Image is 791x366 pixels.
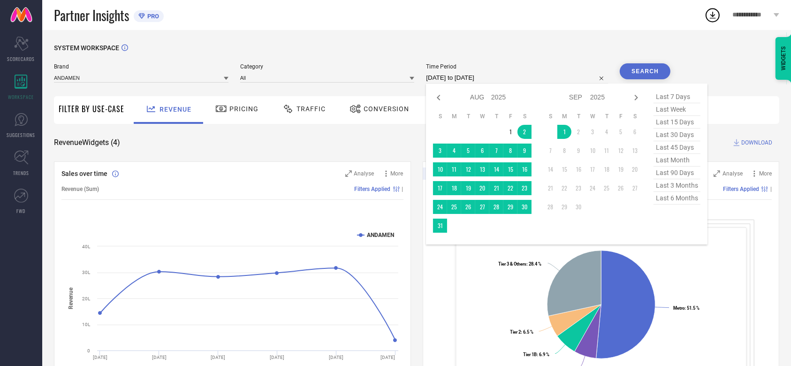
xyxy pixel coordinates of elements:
[489,200,503,214] td: Thu Aug 28 2025
[229,105,259,113] span: Pricing
[447,181,461,195] td: Mon Aug 18 2025
[586,144,600,158] td: Wed Sep 10 2025
[741,138,772,147] span: DOWNLOAD
[586,181,600,195] td: Wed Sep 24 2025
[503,144,517,158] td: Fri Aug 08 2025
[489,162,503,176] td: Thu Aug 14 2025
[614,125,628,139] td: Fri Sep 05 2025
[571,144,586,158] td: Tue Sep 09 2025
[614,162,628,176] td: Fri Sep 19 2025
[571,200,586,214] td: Tue Sep 30 2025
[391,170,403,177] span: More
[489,113,503,120] th: Thursday
[510,330,533,335] text: : 6.5 %
[543,200,557,214] td: Sun Sep 28 2025
[503,125,517,139] td: Fri Aug 01 2025
[654,129,700,141] span: last 30 days
[17,207,26,214] span: FWD
[475,200,489,214] td: Wed Aug 27 2025
[503,200,517,214] td: Fri Aug 29 2025
[543,162,557,176] td: Sun Sep 14 2025
[211,355,226,360] text: [DATE]
[8,93,34,100] span: WORKSPACE
[433,181,447,195] td: Sun Aug 17 2025
[61,170,107,177] span: Sales over time
[82,244,91,249] text: 40L
[628,162,642,176] td: Sat Sep 20 2025
[571,181,586,195] td: Tue Sep 23 2025
[517,162,532,176] td: Sat Aug 16 2025
[600,113,614,120] th: Thursday
[654,141,700,154] span: last 45 days
[433,113,447,120] th: Sunday
[423,168,457,182] div: Premium
[723,170,743,177] span: Analyse
[461,181,475,195] td: Tue Aug 19 2025
[654,116,700,129] span: last 15 days
[426,72,608,84] input: Select time period
[517,181,532,195] td: Sat Aug 23 2025
[557,181,571,195] td: Mon Sep 22 2025
[461,113,475,120] th: Tuesday
[433,92,444,103] div: Previous month
[475,162,489,176] td: Wed Aug 13 2025
[61,186,99,192] span: Revenue (Sum)
[600,125,614,139] td: Thu Sep 04 2025
[586,113,600,120] th: Wednesday
[447,162,461,176] td: Mon Aug 11 2025
[59,103,124,114] span: Filter By Use-Case
[654,192,700,205] span: last 6 months
[600,144,614,158] td: Thu Sep 11 2025
[510,330,521,335] tspan: Tier 2
[628,113,642,120] th: Saturday
[433,219,447,233] td: Sun Aug 31 2025
[240,63,415,70] span: Category
[8,55,35,62] span: SCORECARDS
[82,322,91,327] text: 10L
[433,144,447,158] td: Sun Aug 03 2025
[93,355,107,360] text: [DATE]
[631,92,642,103] div: Next month
[13,169,29,176] span: TRENDS
[498,261,541,267] text: : 28.4 %
[523,352,549,357] text: : 6.9 %
[628,144,642,158] td: Sat Sep 13 2025
[145,13,159,20] span: PRO
[364,105,409,113] span: Conversion
[571,125,586,139] td: Tue Sep 02 2025
[87,348,90,353] text: 0
[54,63,228,70] span: Brand
[7,131,36,138] span: SUGGESTIONS
[517,144,532,158] td: Sat Aug 09 2025
[543,144,557,158] td: Sun Sep 07 2025
[461,200,475,214] td: Tue Aug 26 2025
[586,162,600,176] td: Wed Sep 17 2025
[82,296,91,301] text: 20L
[433,162,447,176] td: Sun Aug 10 2025
[489,144,503,158] td: Thu Aug 07 2025
[517,200,532,214] td: Sat Aug 30 2025
[489,181,503,195] td: Thu Aug 21 2025
[557,200,571,214] td: Mon Sep 29 2025
[543,181,557,195] td: Sun Sep 21 2025
[714,170,720,177] svg: Zoom
[380,355,395,360] text: [DATE]
[654,167,700,179] span: last 90 days
[447,200,461,214] td: Mon Aug 25 2025
[557,113,571,120] th: Monday
[723,186,759,192] span: Filters Applied
[628,125,642,139] td: Sat Sep 06 2025
[614,181,628,195] td: Fri Sep 26 2025
[447,113,461,120] th: Monday
[475,181,489,195] td: Wed Aug 20 2025
[557,144,571,158] td: Mon Sep 08 2025
[345,170,352,177] svg: Zoom
[503,181,517,195] td: Fri Aug 22 2025
[270,355,284,360] text: [DATE]
[461,144,475,158] td: Tue Aug 05 2025
[571,162,586,176] td: Tue Sep 16 2025
[475,113,489,120] th: Wednesday
[54,6,129,25] span: Partner Insights
[673,306,699,311] text: : 51.5 %
[503,162,517,176] td: Fri Aug 15 2025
